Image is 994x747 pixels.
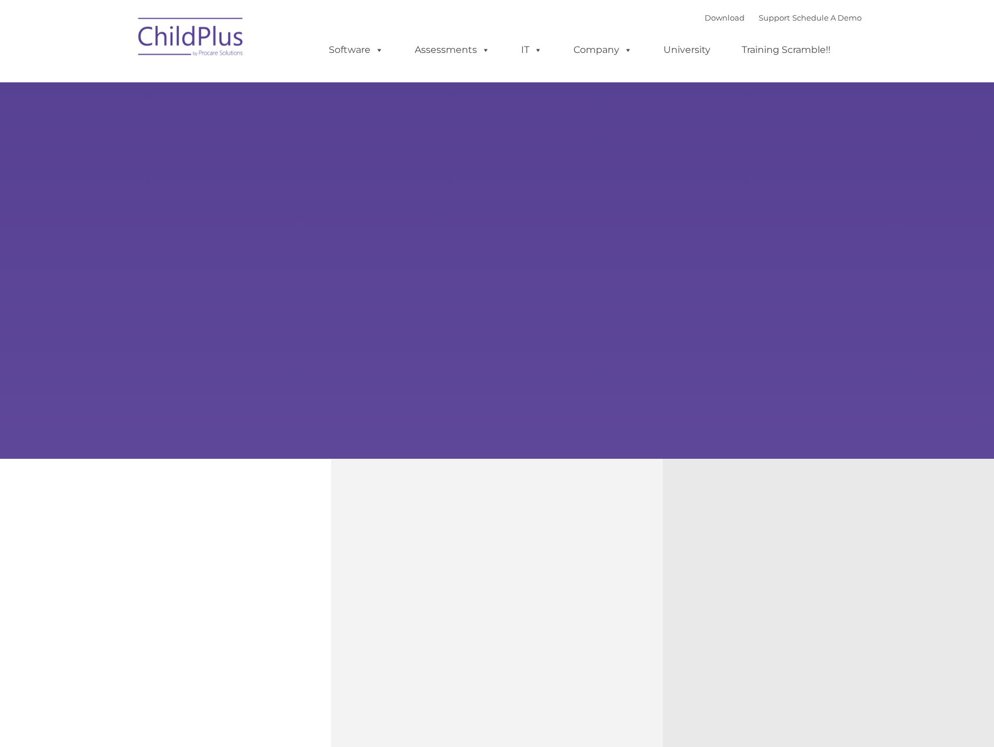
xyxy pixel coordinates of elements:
img: ChildPlus by Procare Solutions [132,9,250,68]
a: Training Scramble!! [730,38,842,62]
a: Assessments [403,38,502,62]
a: Support [759,13,790,22]
a: Download [705,13,745,22]
a: Schedule A Demo [792,13,862,22]
a: Software [317,38,395,62]
a: IT [509,38,554,62]
a: Company [562,38,644,62]
font: | [705,13,862,22]
a: University [652,38,722,62]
